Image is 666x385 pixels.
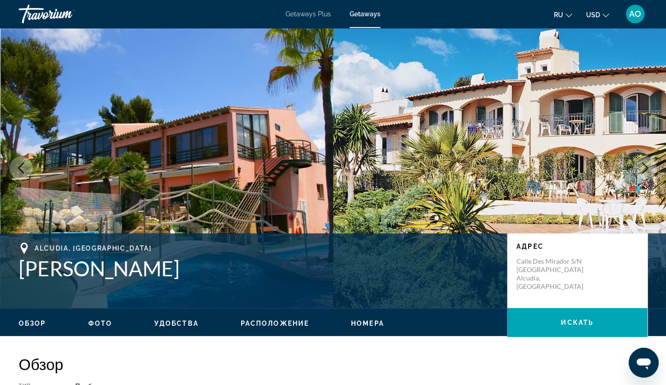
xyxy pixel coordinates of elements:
[241,319,309,328] button: Расположение
[623,4,647,24] button: User Menu
[350,10,380,18] a: Getaways
[88,319,112,328] button: Фото
[286,10,331,18] a: Getaways Plus
[516,257,591,291] p: Calle des Mirador S/N [GEOGRAPHIC_DATA] Alcudia, [GEOGRAPHIC_DATA]
[351,319,384,328] button: Номера
[554,8,572,21] button: Change language
[516,243,638,250] p: Адрес
[154,319,199,328] button: Удобства
[35,245,152,252] span: Alcudia, [GEOGRAPHIC_DATA]
[629,9,641,19] span: AO
[561,319,594,326] span: искать
[19,319,46,328] button: Обзор
[9,156,33,180] button: Previous image
[19,256,498,280] h1: [PERSON_NAME]
[633,156,657,180] button: Next image
[19,355,647,373] h2: Обзор
[629,348,659,378] iframe: Кнопка запуска окна обмена сообщениями
[586,11,600,19] span: USD
[507,308,647,337] button: искать
[554,11,563,19] span: ru
[19,2,112,26] a: Travorium
[586,8,609,21] button: Change currency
